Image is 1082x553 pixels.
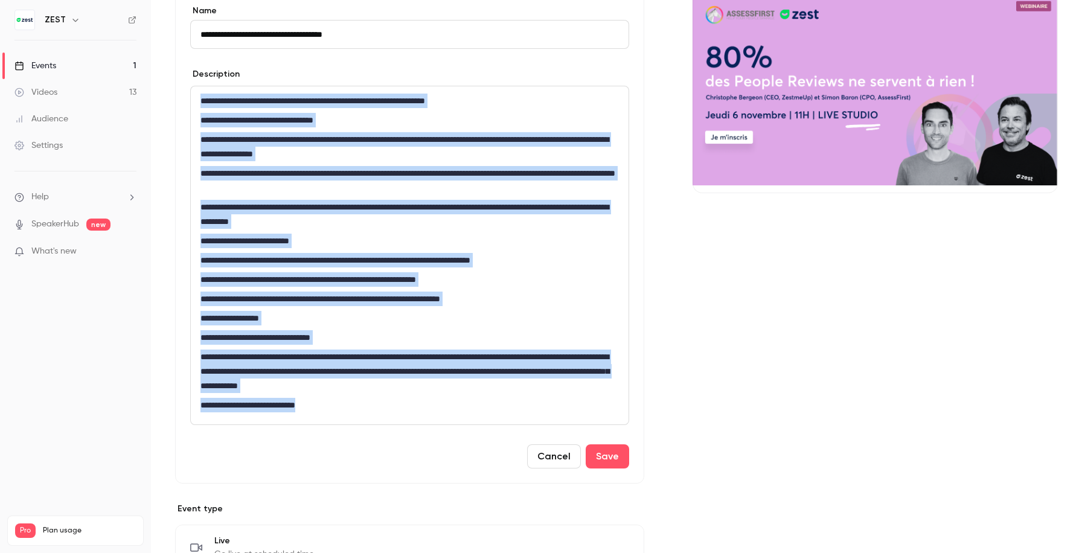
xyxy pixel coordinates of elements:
div: Events [14,60,56,72]
span: new [86,219,110,231]
div: Videos [14,86,57,98]
li: help-dropdown-opener [14,191,136,203]
span: Pro [15,523,36,538]
div: Settings [14,139,63,152]
button: Save [586,444,629,468]
iframe: Noticeable Trigger [122,246,136,257]
a: SpeakerHub [31,218,79,231]
img: ZEST [15,10,34,30]
div: Audience [14,113,68,125]
label: Description [190,68,240,80]
span: What's new [31,245,77,258]
span: Live [214,535,314,547]
label: Name [190,5,629,17]
div: editor [191,86,629,424]
span: Help [31,191,49,203]
span: Plan usage [43,526,136,535]
h6: ZEST [45,14,66,26]
p: Event type [175,503,644,515]
button: Cancel [527,444,581,468]
section: description [190,86,629,425]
